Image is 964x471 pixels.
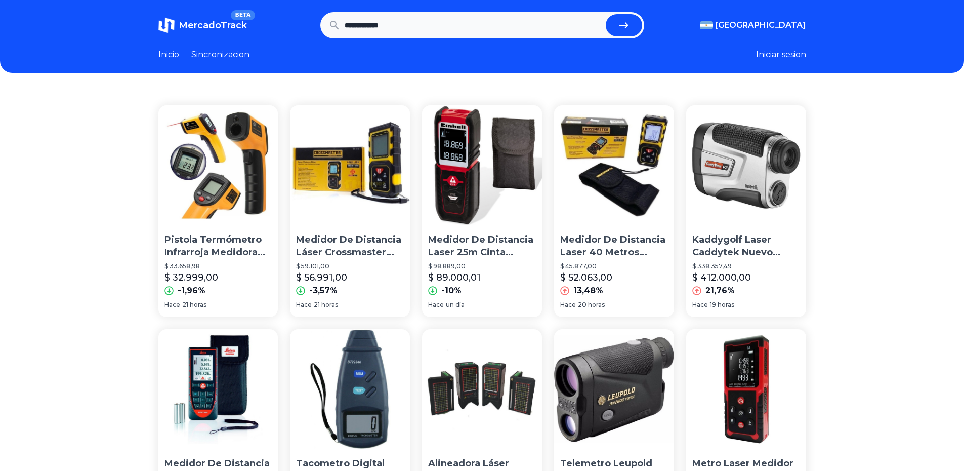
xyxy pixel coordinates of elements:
img: Medidor De Distancia Láser Crossmaster Profesional 40mts [290,105,410,225]
img: Metro Laser Medidor Distancia Volumen Area 40 Mts Hardest [686,329,806,449]
span: 20 horas [578,301,605,309]
a: Medidor De Distancia Laser 25m Cinta Metrica ProfesionalMedidor De Distancia Laser 25m Cinta Metr... [422,105,542,317]
button: Iniciar sesion [756,49,806,61]
p: Medidor De Distancia Láser Crossmaster Profesional 40mts [296,233,404,259]
span: MercadoTrack [179,20,247,31]
span: Hace [428,301,444,309]
span: [GEOGRAPHIC_DATA] [715,19,806,31]
p: -1,96% [178,285,205,297]
p: Medidor De Distancia Laser 40 Metros Profesional Crossmaster [560,233,668,259]
a: MercadoTrackBETA [158,17,247,33]
p: $ 45.877,00 [560,262,668,270]
p: 21,76% [705,285,735,297]
span: 21 horas [314,301,338,309]
p: $ 33.658,98 [164,262,272,270]
a: Medidor De Distancia Láser Crossmaster Profesional 40mtsMedidor De Distancia Láser Crossmaster Pr... [290,105,410,317]
img: Telemetro Leupold Rx-2800 Tbr/w Laser Medidor De Caza [554,329,674,449]
p: Medidor De Distancia Laser 25m Cinta Metrica Profesional [428,233,536,259]
img: Kaddygolf Laser Caddytek Nuevo Modelo Con Medidor Pendiente [686,105,806,225]
p: $ 89.000,01 [428,270,481,285]
span: 21 horas [182,301,206,309]
span: Hace [164,301,180,309]
span: Hace [692,301,708,309]
a: Medidor De Distancia Laser 40 Metros Profesional CrossmasterMedidor De Distancia Laser 40 Metros ... [554,105,674,317]
button: [GEOGRAPHIC_DATA] [700,19,806,31]
span: Hace [560,301,576,309]
p: $ 98.889,00 [428,262,536,270]
img: Pistola Termómetro Infrarroja Medidora De Temperatura Laser [158,105,278,225]
img: Medidor De Distancia Laser 25m Cinta Metrica Profesional [422,105,542,225]
img: MercadoTrack [158,17,175,33]
a: Inicio [158,49,179,61]
p: $ 59.101,00 [296,262,404,270]
img: Alineadora Láser Mb3d Para Karting Con Medidor De Ángulos [422,329,542,449]
p: -3,57% [309,285,338,297]
p: $ 56.991,00 [296,270,347,285]
img: Argentina [700,21,713,29]
span: BETA [231,10,255,20]
p: $ 32.999,00 [164,270,218,285]
p: -10% [441,285,462,297]
p: 13,48% [573,285,603,297]
p: Pistola Termómetro Infrarroja Medidora De Temperatura Laser [164,233,272,259]
img: Tacometro Digital Medidor Portatil Rpm Laser Vueltas Motor [290,329,410,449]
p: $ 52.063,00 [560,270,612,285]
span: Hace [296,301,312,309]
p: Kaddygolf Laser Caddytek Nuevo Modelo Con Medidor Pendiente [692,233,800,259]
a: Pistola Termómetro Infrarroja Medidora De Temperatura LaserPistola Termómetro Infrarroja Medidora... [158,105,278,317]
p: $ 412.000,00 [692,270,751,285]
img: Medidor De Distancia Laser Distanciometro Disto Leica D510 [158,329,278,449]
span: 19 horas [710,301,734,309]
a: Sincronizacion [191,49,249,61]
p: $ 338.357,49 [692,262,800,270]
img: Medidor De Distancia Laser 40 Metros Profesional Crossmaster [554,105,674,225]
a: Kaddygolf Laser Caddytek Nuevo Modelo Con Medidor PendienteKaddygolf Laser Caddytek Nuevo Modelo ... [686,105,806,317]
span: un día [446,301,465,309]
